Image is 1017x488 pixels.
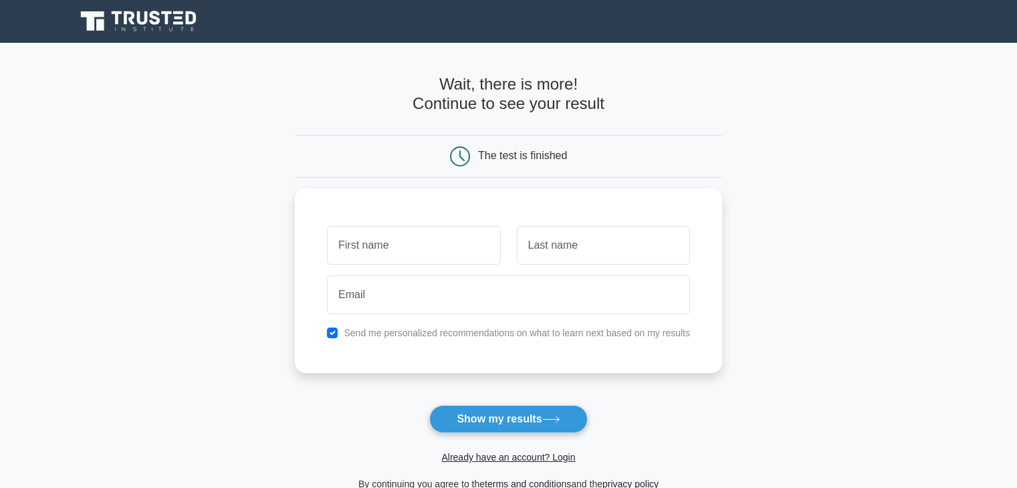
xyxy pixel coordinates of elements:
[478,150,567,161] div: The test is finished
[344,328,690,338] label: Send me personalized recommendations on what to learn next based on my results
[327,226,500,265] input: First name
[327,275,690,314] input: Email
[295,75,722,114] h4: Wait, there is more! Continue to see your result
[441,452,575,463] a: Already have an account? Login
[429,405,587,433] button: Show my results
[517,226,690,265] input: Last name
